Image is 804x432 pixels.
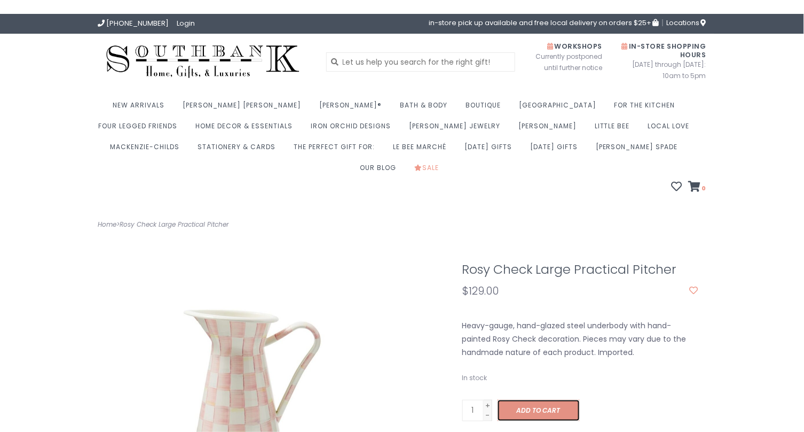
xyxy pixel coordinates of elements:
span: Add to cart [517,406,561,415]
a: Sale [414,160,444,181]
span: 0 [701,184,706,192]
img: Southbank Gift Company -- Home, Gifts, and Luxuries [98,42,308,82]
a: Little Bee [595,119,635,140]
a: - [484,410,492,420]
input: Let us help you search for the right gift! [326,52,516,72]
a: [PERSON_NAME]® [319,98,387,119]
span: [PHONE_NUMBER] [106,18,169,28]
span: Currently postponed until further notice [522,51,602,73]
a: Locations [663,19,706,26]
span: in-store pick up available and free local delivery on orders $25+ [429,19,659,26]
a: [DATE] Gifts [464,140,517,160]
div: > [90,219,402,230]
a: MacKenzie-Childs [110,140,185,160]
a: Four Legged Friends [98,119,183,140]
a: Iron Orchid Designs [311,119,396,140]
div: Heavy-gauge, hand-glazed steel underbody with hand-painted Rosy Check decoration. Pieces may vary... [454,319,707,360]
a: 0 [689,182,706,193]
a: Add to wishlist [690,286,698,296]
h1: Rosy Check Large Practical Pitcher [462,263,699,276]
a: Login [177,18,195,28]
a: Local Love [648,119,695,140]
span: Locations [667,18,706,28]
a: The perfect gift for: [294,140,380,160]
a: Add to cart [498,400,580,421]
a: Rosy Check Large Practical Pitcher [120,220,228,229]
a: + [484,400,492,410]
a: [GEOGRAPHIC_DATA] [519,98,602,119]
span: In stock [462,373,487,382]
a: New Arrivals [113,98,170,119]
a: [PERSON_NAME] [PERSON_NAME] [183,98,306,119]
a: Le Bee Marché [393,140,452,160]
a: [PHONE_NUMBER] [98,18,169,28]
a: Stationery & Cards [198,140,281,160]
a: [PERSON_NAME] Spade [596,140,683,160]
a: [PERSON_NAME] Jewelry [409,119,506,140]
span: In-Store Shopping Hours [622,42,706,59]
span: [DATE] through [DATE]: 10am to 5pm [618,59,706,81]
a: Home Decor & Essentials [195,119,298,140]
a: Home [98,220,116,229]
span: $129.00 [462,283,499,298]
a: For the Kitchen [614,98,681,119]
span: Workshops [547,42,602,51]
a: Bath & Body [400,98,453,119]
a: [PERSON_NAME] [518,119,582,140]
a: [DATE] Gifts [530,140,583,160]
a: Our Blog [360,160,401,181]
a: Boutique [466,98,506,119]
